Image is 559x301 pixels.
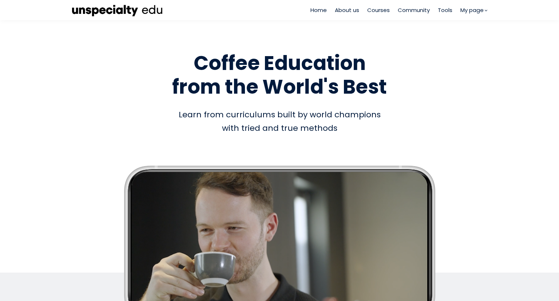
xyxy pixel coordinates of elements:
[72,51,487,99] h1: Coffee Education from the World's Best
[398,6,430,14] a: Community
[438,6,452,14] a: Tools
[460,6,487,14] a: My page
[335,6,359,14] a: About us
[310,6,327,14] a: Home
[460,6,484,14] span: My page
[72,108,487,135] div: Learn from curriculums built by world champions with tried and true methods
[367,6,390,14] a: Courses
[72,3,163,17] img: ec8cb47d53a36d742fcbd71bcb90b6e6.png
